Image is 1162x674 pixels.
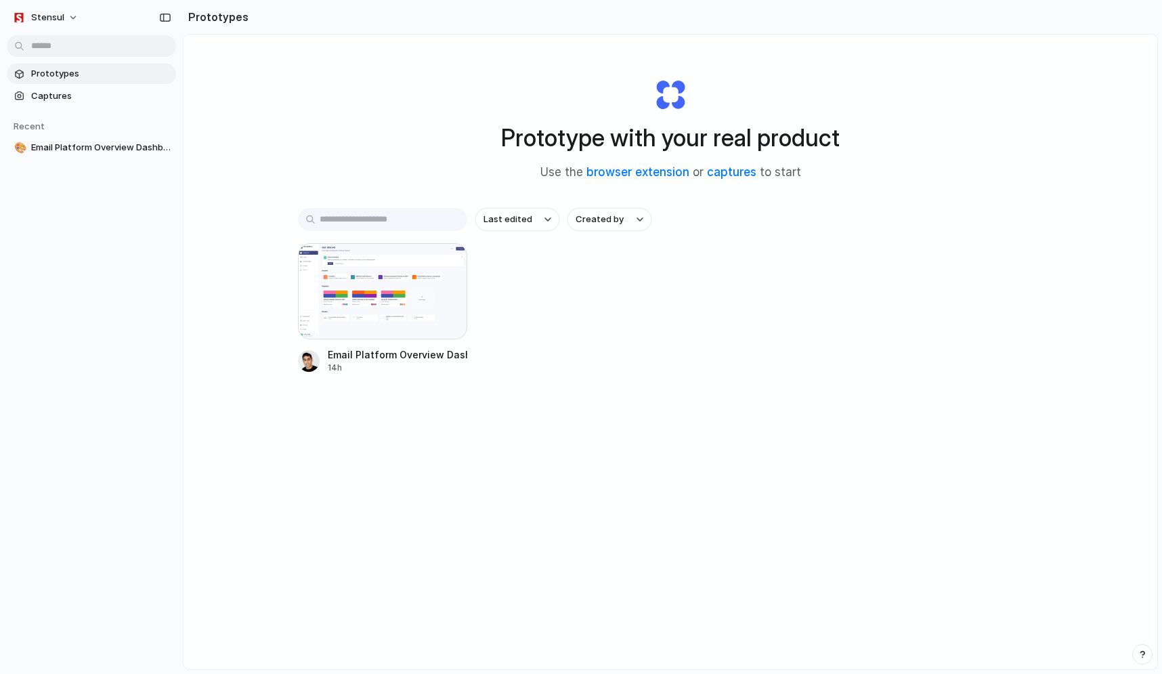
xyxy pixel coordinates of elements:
[501,120,840,156] h1: Prototype with your real product
[12,141,26,154] button: 🎨
[14,140,24,156] div: 🎨
[576,213,624,226] span: Created by
[7,86,176,106] a: Captures
[707,165,756,179] a: captures
[586,165,689,179] a: browser extension
[7,7,85,28] button: Stensul
[14,121,45,131] span: Recent
[567,208,651,231] button: Created by
[31,11,64,24] span: Stensul
[31,141,171,154] span: Email Platform Overview Dashboard
[31,89,171,103] span: Captures
[328,362,467,374] div: 14h
[183,9,249,25] h2: Prototypes
[483,213,532,226] span: Last edited
[298,243,467,374] a: Email Platform Overview DashboardEmail Platform Overview Dashboard14h
[540,164,801,182] span: Use the or to start
[31,67,171,81] span: Prototypes
[328,347,467,362] div: Email Platform Overview Dashboard
[475,208,559,231] button: Last edited
[7,64,176,84] a: Prototypes
[7,138,176,158] a: 🎨Email Platform Overview Dashboard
